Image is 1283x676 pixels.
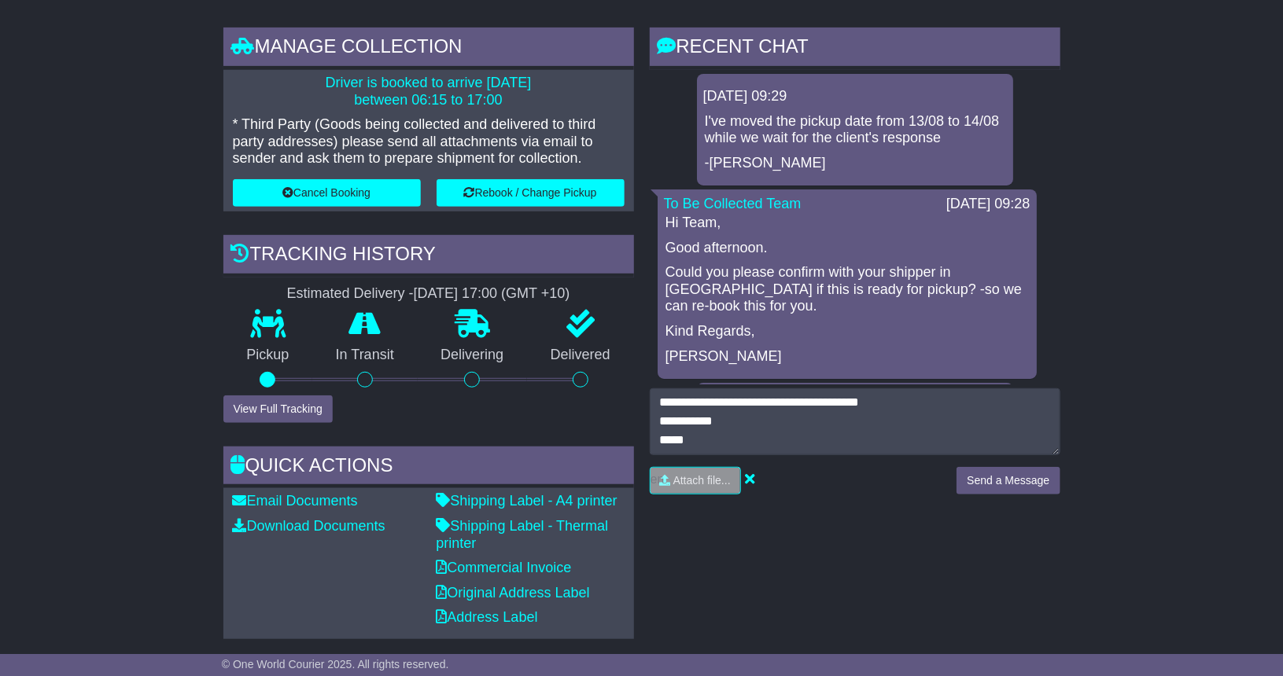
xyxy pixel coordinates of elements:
[664,196,802,211] a: To Be Collected Team
[312,347,418,364] p: In Transit
[418,347,528,364] p: Delivering
[223,446,634,489] div: Quick Actions
[705,155,1005,172] p: -[PERSON_NAME]
[222,658,449,670] span: © One World Courier 2025. All rights reserved.
[233,75,625,108] p: Driver is booked to arrive [DATE] between 06:15 to 17:00
[437,585,590,601] a: Original Address Label
[233,179,421,207] button: Cancel Booking
[527,347,634,364] p: Delivered
[705,113,1005,147] p: I've moved the pickup date from 13/08 to 14/08 while we wait for the client's response
[223,285,634,303] div: Estimated Delivery -
[665,264,1029,315] p: Could you please confirm with your shipper in [GEOGRAPHIC_DATA] if this is ready for pickup? -so ...
[665,240,1029,257] p: Good afternoon.
[437,493,618,509] a: Shipping Label - A4 printer
[437,179,625,207] button: Rebook / Change Pickup
[223,347,313,364] p: Pickup
[437,560,572,575] a: Commercial Invoice
[233,116,625,167] p: * Third Party (Goods being collected and delivered to third party addresses) please send all atta...
[703,88,1007,105] div: [DATE] 09:29
[957,467,1060,494] button: Send a Message
[437,518,609,551] a: Shipping Label - Thermal printer
[665,348,1029,366] p: [PERSON_NAME]
[223,28,634,70] div: Manage collection
[233,493,358,509] a: Email Documents
[233,518,385,534] a: Download Documents
[414,285,570,303] div: [DATE] 17:00 (GMT +10)
[223,235,634,277] div: Tracking history
[665,323,1029,340] p: Kind Regards,
[223,395,333,423] button: View Full Tracking
[665,215,1029,232] p: Hi Team,
[650,28,1060,70] div: RECENT CHAT
[946,196,1030,213] div: [DATE] 09:28
[437,609,538,625] a: Address Label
